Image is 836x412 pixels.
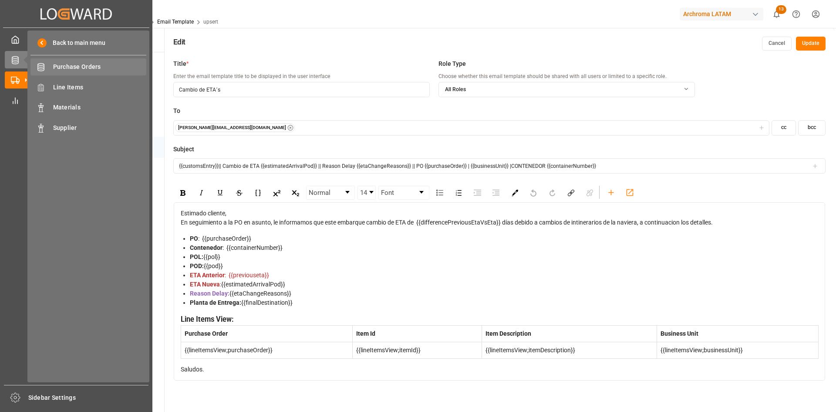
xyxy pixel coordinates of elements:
[174,186,305,200] div: rdw-inline-control
[680,6,767,22] button: Archroma LATAM
[173,120,769,136] button: [PERSON_NAME][EMAIL_ADDRESS][DOMAIN_NAME]
[53,62,147,72] span: Purchase Orders
[776,5,786,14] span: 13
[563,186,579,199] div: Link
[526,186,541,199] div: Undo
[53,103,147,112] span: Materials
[222,244,283,251] span: : {{containerNumber}}
[288,186,303,199] div: Subscript
[30,58,146,75] a: Purchase Orders
[241,299,293,306] span: {{finalDestination}}
[190,290,229,297] span: Reason Delay:
[506,186,524,200] div: rdw-color-picker
[204,262,223,269] span: {{pod}}
[30,99,146,116] a: Materials
[190,272,225,279] span: ETA Anterior
[5,31,148,48] a: My Cockpit
[582,186,597,199] div: Unlink
[269,186,284,199] div: Superscript
[489,186,504,199] div: Outdent
[53,123,147,133] span: Supplier
[190,262,204,269] span: POD:
[173,158,826,174] input: Enter subject
[307,186,354,199] a: Block Type
[181,209,819,374] div: rdw-editor
[798,120,826,136] button: bcc
[438,82,695,97] button: All Roles
[438,73,695,81] p: Choose whether this email template should be shared with all users or limited to a specific role.
[305,186,356,200] div: rdw-block-control
[562,186,599,200] div: rdw-link-control
[173,145,194,154] span: Subject
[47,38,105,48] span: Back to main menu
[190,253,203,260] span: POL:
[198,235,251,242] span: : {{purchaseOrder}}
[190,244,222,251] span: Contenedor
[173,73,430,81] p: Enter the email template title to be displayed in the user interface
[190,235,198,242] span: PO
[173,82,430,97] input: Enter title
[786,4,806,24] button: Help Center
[451,186,466,199] div: Ordered
[5,92,148,109] a: My Reports
[220,281,221,288] span: :
[762,37,792,51] button: Cancel
[524,186,562,200] div: rdw-history-control
[772,120,796,136] button: cc
[190,299,241,306] span: Planta de Entrega:
[53,83,147,92] span: Line Items
[431,186,506,200] div: rdw-list-control
[181,315,234,323] span: Line Items View:
[377,186,431,200] div: rdw-font-family-control
[432,186,448,199] div: Unordered
[30,78,146,95] a: Line Items
[379,186,429,199] a: Font
[680,8,763,20] div: Archroma LATAM
[173,106,180,116] span: To
[181,366,204,373] span: Saludos.
[221,281,285,288] span: {{estimatedArrivalPod}}
[767,4,786,24] button: show 13 new notifications
[225,272,269,279] span: : {{previouseta}}
[175,186,191,199] div: Bold
[470,186,485,199] div: Indent
[796,37,826,51] button: Update
[190,281,220,288] span: ETA Nueva
[357,186,376,200] div: rdw-dropdown
[178,125,286,131] button: [PERSON_NAME][EMAIL_ADDRESS][DOMAIN_NAME]
[250,186,266,199] div: Monospace
[545,186,560,199] div: Redo
[306,186,355,200] div: rdw-dropdown
[178,125,286,130] small: [PERSON_NAME][EMAIL_ADDRESS][DOMAIN_NAME]
[232,186,247,199] div: Strikethrough
[181,210,226,217] span: Estimado cliente,
[30,119,146,136] a: Supplier
[181,219,713,226] span: En seguimiento a la PO en asunto, le informamos que este embarque cambio de ETA de {{differencePr...
[378,186,429,200] div: rdw-dropdown
[360,188,367,198] span: 14
[603,186,619,199] div: Add fields and linked tables
[358,186,375,199] a: Font Size
[622,186,637,199] div: Add link to form
[309,188,330,198] span: Normal
[194,186,209,199] div: Italic
[445,86,466,94] span: All Roles
[173,37,185,48] h4: Edit
[174,183,825,202] div: rdw-toolbar
[173,59,186,68] span: Title
[157,19,194,25] a: Email Template
[356,186,377,200] div: rdw-font-size-control
[203,253,220,260] span: {{pol}}
[438,59,466,68] span: Role Type
[229,290,291,297] span: {{etaChangeReasons}}
[381,188,394,198] span: Font
[213,186,228,199] div: Underline
[28,393,149,402] span: Sidebar Settings
[174,183,825,381] div: rdw-wrapper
